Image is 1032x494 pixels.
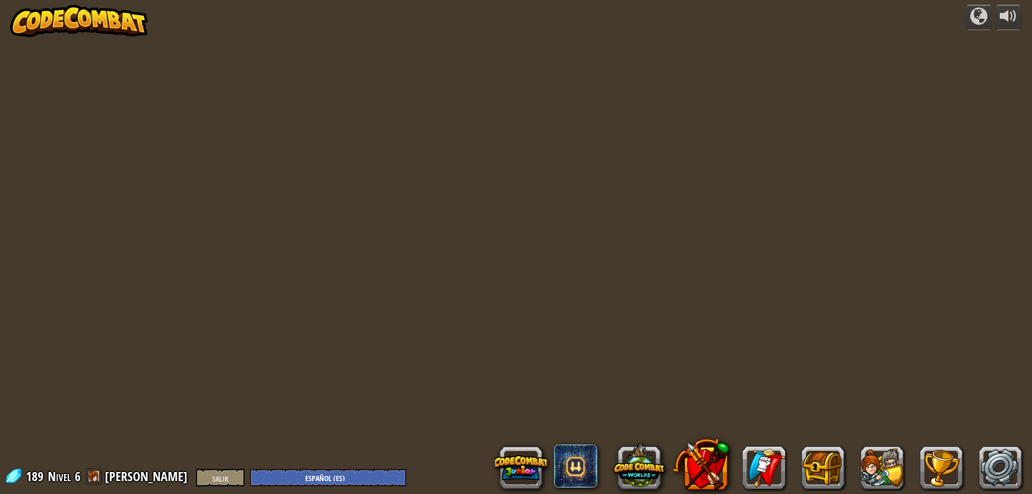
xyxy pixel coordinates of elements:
[995,5,1022,30] button: Ajustar volumen
[10,5,148,37] img: CodeCombat - Aprende a codificar jugando un juego
[196,469,245,486] button: Salir
[26,468,44,485] font: 189
[48,468,71,485] font: Nivel
[105,468,188,485] font: [PERSON_NAME]
[212,474,228,484] font: Salir
[105,468,191,485] a: [PERSON_NAME]
[965,5,992,30] button: Campañas
[75,468,81,485] font: 6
